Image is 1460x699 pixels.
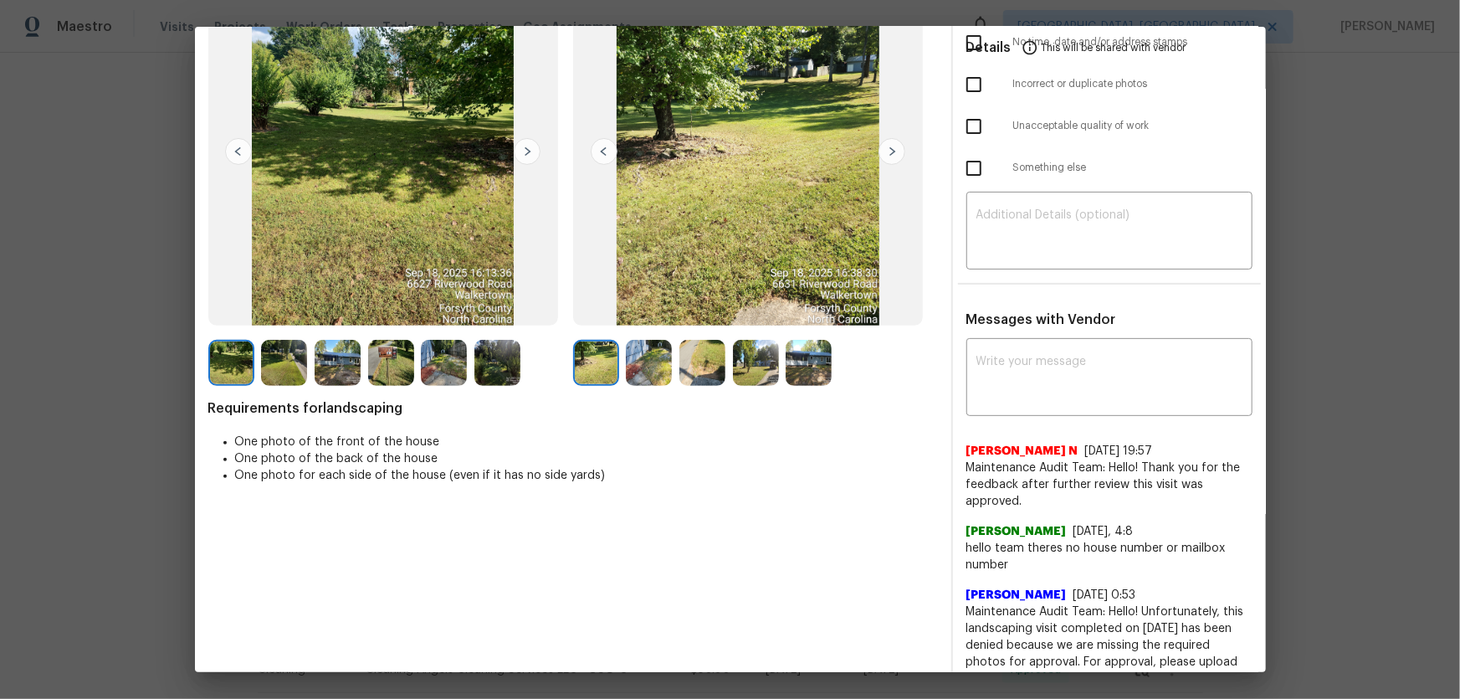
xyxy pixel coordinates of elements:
li: One photo of the front of the house [235,434,938,450]
span: Maintenance Audit Team: Hello! Thank you for the feedback after further review this visit was app... [966,460,1253,510]
img: right-chevron-button-url [879,138,905,165]
li: One photo for each side of the house (even if it has no side yards) [235,467,938,484]
span: Unacceptable quality of work [1013,119,1253,133]
span: Something else [1013,161,1253,175]
div: Incorrect or duplicate photos [953,64,1266,105]
span: [DATE] 0:53 [1073,589,1136,601]
span: Messages with Vendor [966,313,1116,326]
span: [PERSON_NAME] N [966,443,1078,460]
span: [PERSON_NAME] [966,587,1067,604]
span: Requirements for landscaping [208,400,938,417]
span: This will be shared with vendor [1042,27,1186,67]
img: right-chevron-button-url [514,138,540,165]
span: [DATE] 19:57 [1085,445,1153,457]
div: Unacceptable quality of work [953,105,1266,147]
img: left-chevron-button-url [225,138,252,165]
span: hello team theres no house number or mailbox number [966,540,1253,573]
span: [PERSON_NAME] [966,523,1067,540]
span: Incorrect or duplicate photos [1013,77,1253,91]
div: Something else [953,147,1266,189]
img: left-chevron-button-url [591,138,617,165]
span: [DATE], 4:8 [1073,526,1134,537]
li: One photo of the back of the house [235,450,938,467]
